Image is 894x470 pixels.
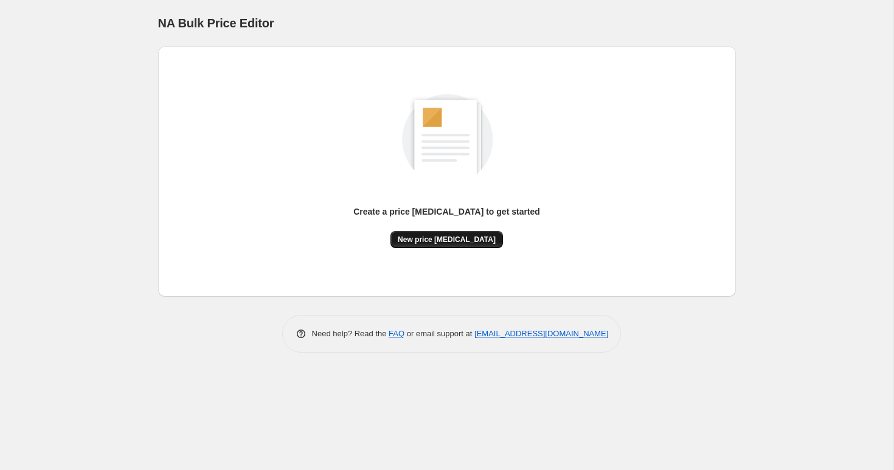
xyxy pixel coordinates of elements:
[398,235,496,244] span: New price [MEDICAL_DATA]
[404,329,474,338] span: or email support at
[390,231,503,248] button: New price [MEDICAL_DATA]
[158,16,274,30] span: NA Bulk Price Editor
[312,329,389,338] span: Need help? Read the
[353,206,540,218] p: Create a price [MEDICAL_DATA] to get started
[389,329,404,338] a: FAQ
[474,329,608,338] a: [EMAIL_ADDRESS][DOMAIN_NAME]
